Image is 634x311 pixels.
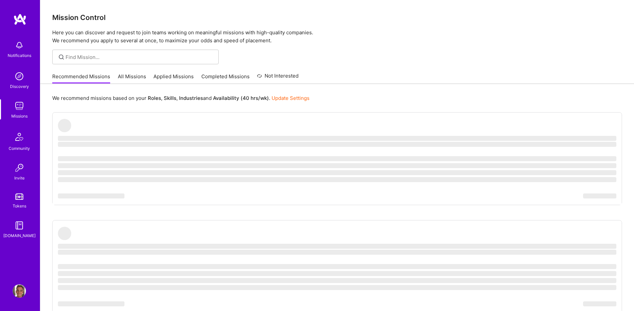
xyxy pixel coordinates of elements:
[8,52,31,59] div: Notifications
[14,174,25,181] div: Invite
[13,99,26,113] img: teamwork
[58,53,65,61] i: icon SearchGrey
[10,83,29,90] div: Discovery
[52,73,110,84] a: Recommended Missions
[13,284,26,298] img: User Avatar
[9,145,30,152] div: Community
[118,73,146,84] a: All Missions
[3,232,36,239] div: [DOMAIN_NAME]
[13,202,26,209] div: Tokens
[272,95,310,101] a: Update Settings
[213,95,269,101] b: Availability (40 hrs/wk)
[179,95,203,101] b: Industries
[52,29,622,45] p: Here you can discover and request to join teams working on meaningful missions with high-quality ...
[13,161,26,174] img: Invite
[153,73,194,84] a: Applied Missions
[164,95,176,101] b: Skills
[11,284,28,298] a: User Avatar
[148,95,161,101] b: Roles
[13,39,26,52] img: bell
[66,54,214,61] input: Find Mission...
[52,95,310,102] p: We recommend missions based on your , , and .
[201,73,250,84] a: Completed Missions
[15,193,23,200] img: tokens
[52,13,622,22] h3: Mission Control
[13,70,26,83] img: discovery
[11,113,28,120] div: Missions
[13,13,27,25] img: logo
[11,129,27,145] img: Community
[13,219,26,232] img: guide book
[257,72,299,84] a: Not Interested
